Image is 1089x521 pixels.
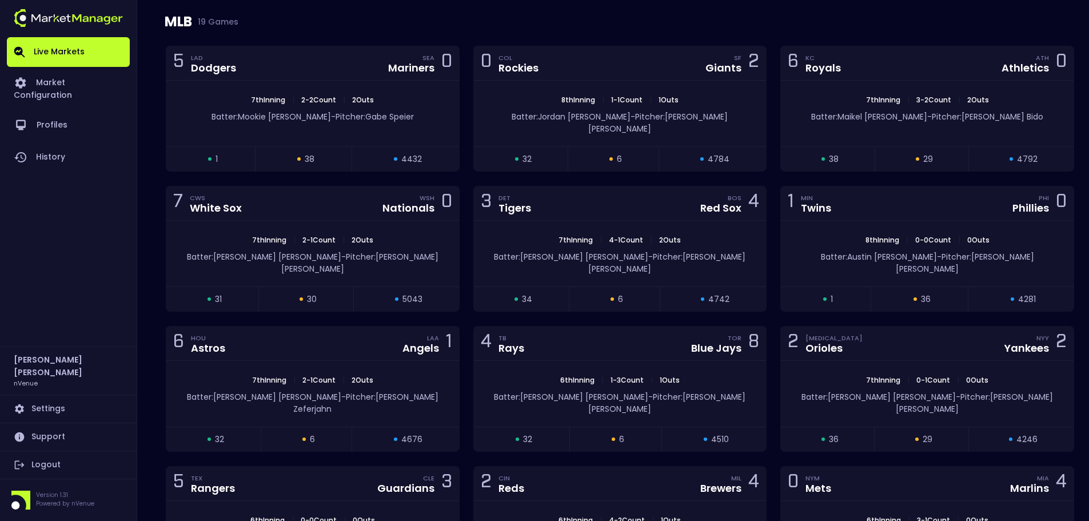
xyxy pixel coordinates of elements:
[349,95,377,105] span: 2 Outs
[7,395,130,423] a: Settings
[805,333,863,343] div: [MEDICAL_DATA]
[607,375,647,385] span: 1 - 3 Count
[441,473,452,494] div: 3
[498,474,524,483] div: CIN
[1012,203,1049,213] div: Phillies
[656,235,684,245] span: 2 Outs
[1010,483,1049,494] div: Marlins
[598,375,607,385] span: |
[523,433,532,446] span: 32
[921,293,931,305] span: 36
[805,474,831,483] div: NYM
[498,333,524,343] div: TB
[192,17,238,26] span: 19 Games
[331,111,336,122] span: -
[173,53,184,74] div: 5
[896,391,1053,415] span: Pitcher: [PERSON_NAME] [PERSON_NAME]
[647,235,656,245] span: |
[305,153,314,165] span: 38
[655,95,682,105] span: 1 Outs
[656,375,683,385] span: 1 Outs
[402,293,422,305] span: 5043
[1056,333,1067,354] div: 2
[339,235,348,245] span: |
[748,473,759,494] div: 4
[7,67,130,109] a: Market Configuration
[937,251,942,263] span: -
[481,53,492,74] div: 0
[1039,193,1049,202] div: PHI
[647,375,656,385] span: |
[341,251,346,263] span: -
[1056,193,1067,214] div: 0
[1056,53,1067,74] div: 0
[788,53,799,74] div: 6
[863,95,904,105] span: 7th Inning
[215,293,222,305] span: 31
[748,53,759,74] div: 2
[619,433,624,446] span: 6
[420,193,434,202] div: WSH
[923,433,932,446] span: 29
[7,37,130,67] a: Live Markets
[341,391,346,403] span: -
[446,333,452,354] div: 1
[829,153,839,165] span: 38
[558,95,599,105] span: 8th Inning
[522,293,532,305] span: 34
[788,473,799,494] div: 0
[299,375,339,385] span: 2 - 1 Count
[7,491,130,510] div: Version 1.31Powered by nVenue
[903,235,912,245] span: |
[14,353,123,379] h2: [PERSON_NAME] [PERSON_NAME]
[187,391,341,403] span: Batter: [PERSON_NAME] [PERSON_NAME]
[821,251,937,263] span: Batter: Austin [PERSON_NAME]
[441,53,452,74] div: 0
[801,391,956,403] span: Batter: [PERSON_NAME] [PERSON_NAME]
[191,343,225,353] div: Astros
[863,375,904,385] span: 7th Inning
[249,235,290,245] span: 7th Inning
[481,473,492,494] div: 2
[427,333,439,343] div: LAA
[423,474,434,483] div: CLE
[605,235,647,245] span: 4 - 1 Count
[36,491,94,499] p: Version 1.31
[422,53,434,62] div: SEA
[557,375,598,385] span: 6th Inning
[734,53,741,62] div: SF
[648,251,653,263] span: -
[964,95,992,105] span: 2 Outs
[7,141,130,173] a: History
[588,111,728,134] span: Pitcher: [PERSON_NAME] [PERSON_NAME]
[494,391,648,403] span: Batter: [PERSON_NAME] [PERSON_NAME]
[14,9,123,27] img: logo
[212,111,331,122] span: Batter: Mookie [PERSON_NAME]
[801,193,831,202] div: MIN
[588,251,745,275] span: Pitcher: [PERSON_NAME] [PERSON_NAME]
[829,433,839,446] span: 36
[382,203,434,213] div: Nationals
[1018,293,1036,305] span: 4281
[348,375,377,385] span: 2 Outs
[299,235,339,245] span: 2 - 1 Count
[956,391,960,403] span: -
[646,95,655,105] span: |
[249,375,290,385] span: 7th Inning
[498,203,531,213] div: Tigers
[290,375,299,385] span: |
[896,251,1034,275] span: Pitcher: [PERSON_NAME] [PERSON_NAME]
[498,193,531,202] div: DET
[336,111,414,122] span: Pitcher: Gabe Speier
[811,111,927,122] span: Batter: Maikel [PERSON_NAME]
[522,153,532,165] span: 32
[932,111,1043,122] span: Pitcher: [PERSON_NAME] Bido
[307,293,317,305] span: 30
[648,391,653,403] span: -
[904,95,913,105] span: |
[963,375,992,385] span: 0 Outs
[748,193,759,214] div: 4
[923,153,933,165] span: 29
[913,375,954,385] span: 0 - 1 Count
[805,53,841,62] div: KC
